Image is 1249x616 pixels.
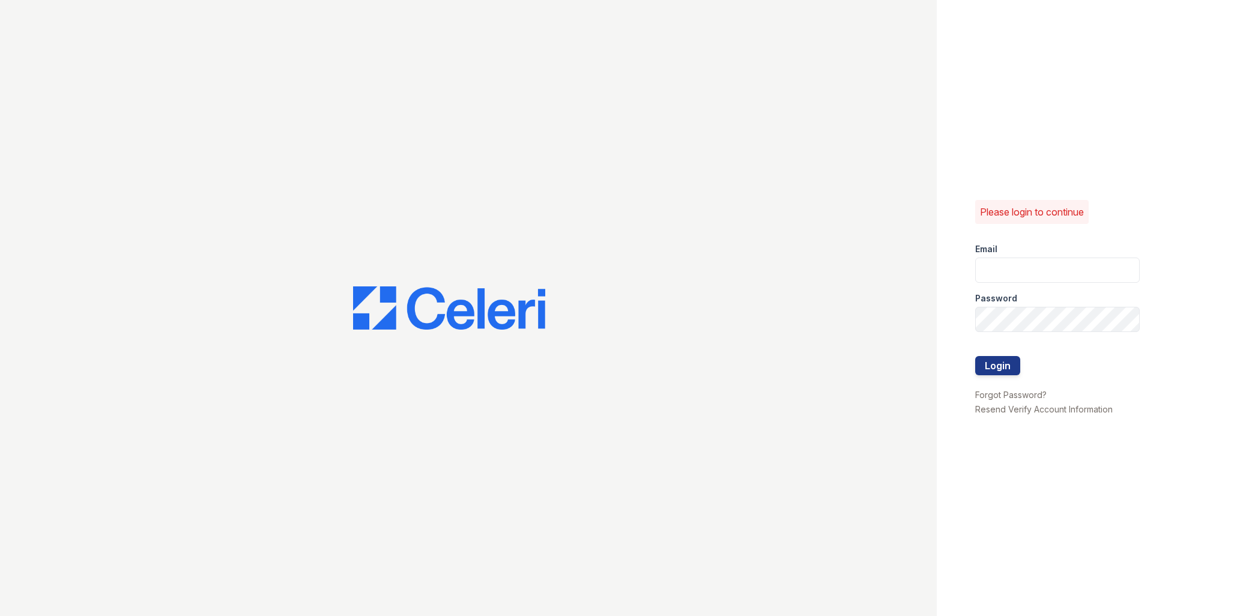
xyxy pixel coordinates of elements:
img: CE_Logo_Blue-a8612792a0a2168367f1c8372b55b34899dd931a85d93a1a3d3e32e68fde9ad4.png [353,286,545,330]
a: Forgot Password? [975,390,1047,400]
label: Email [975,243,997,255]
p: Please login to continue [980,205,1084,219]
label: Password [975,292,1017,304]
a: Resend Verify Account Information [975,404,1113,414]
button: Login [975,356,1020,375]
